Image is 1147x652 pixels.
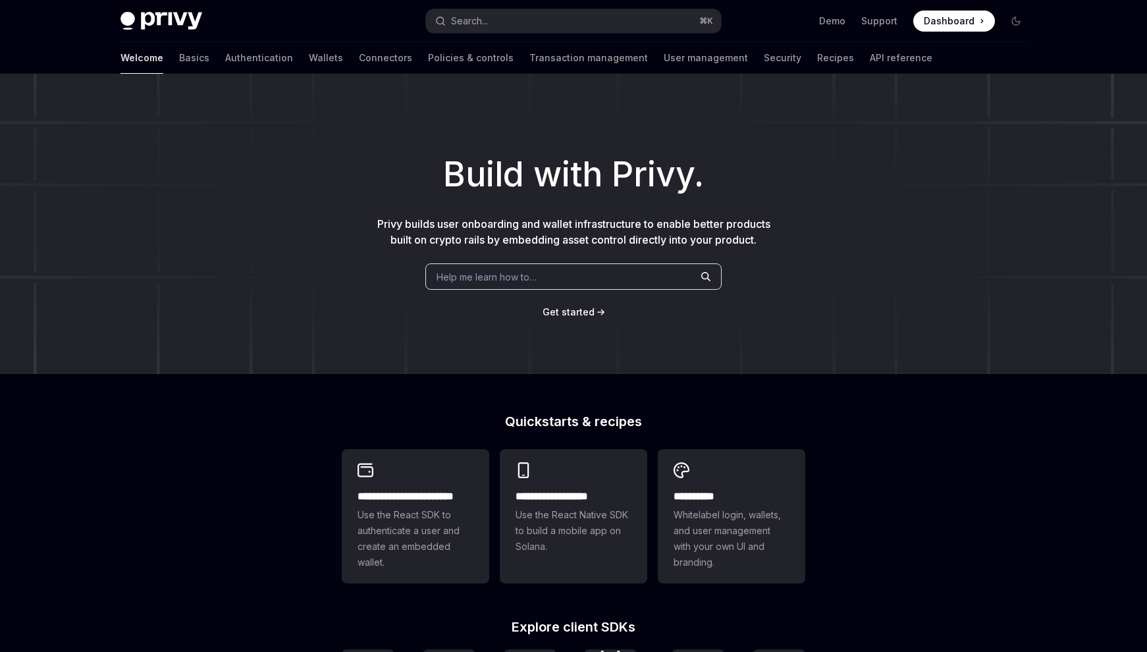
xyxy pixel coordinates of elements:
[674,507,789,570] span: Whitelabel login, wallets, and user management with your own UI and branding.
[21,149,1126,200] h1: Build with Privy.
[870,42,932,74] a: API reference
[543,306,595,319] a: Get started
[500,449,647,584] a: **** **** **** ***Use the React Native SDK to build a mobile app on Solana.
[529,42,648,74] a: Transaction management
[359,42,412,74] a: Connectors
[120,12,202,30] img: dark logo
[437,270,537,284] span: Help me learn how to…
[428,42,514,74] a: Policies & controls
[924,14,974,28] span: Dashboard
[342,620,805,634] h2: Explore client SDKs
[342,415,805,428] h2: Quickstarts & recipes
[664,42,748,74] a: User management
[426,9,721,33] button: Search...⌘K
[120,42,163,74] a: Welcome
[225,42,293,74] a: Authentication
[764,42,801,74] a: Security
[309,42,343,74] a: Wallets
[516,507,631,555] span: Use the React Native SDK to build a mobile app on Solana.
[358,507,473,570] span: Use the React SDK to authenticate a user and create an embedded wallet.
[179,42,209,74] a: Basics
[377,217,770,246] span: Privy builds user onboarding and wallet infrastructure to enable better products built on crypto ...
[1005,11,1027,32] button: Toggle dark mode
[861,14,897,28] a: Support
[817,42,854,74] a: Recipes
[699,16,713,26] span: ⌘ K
[658,449,805,584] a: **** *****Whitelabel login, wallets, and user management with your own UI and branding.
[543,306,595,317] span: Get started
[913,11,995,32] a: Dashboard
[451,13,488,29] div: Search...
[819,14,845,28] a: Demo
